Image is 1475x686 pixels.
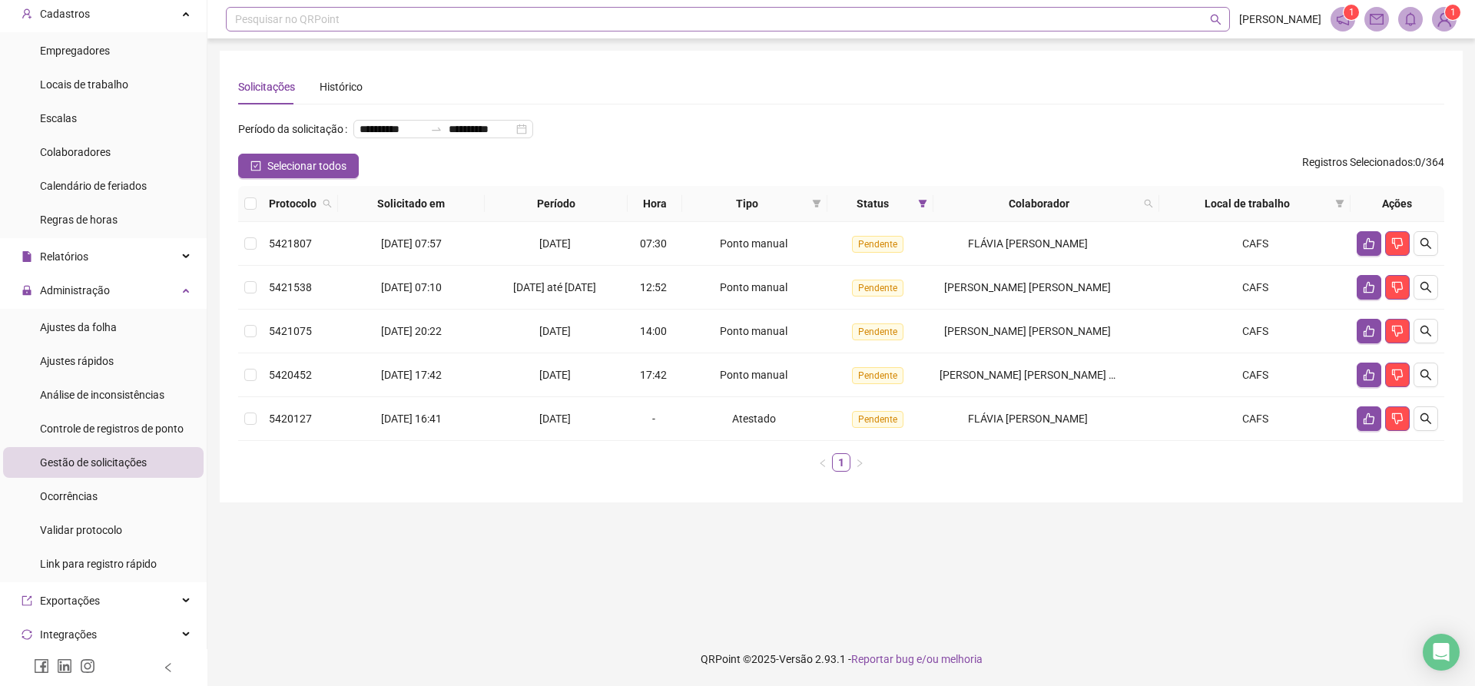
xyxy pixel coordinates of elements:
span: like [1363,325,1375,337]
span: search [1420,281,1432,293]
span: [DATE] [539,369,571,381]
button: left [814,453,832,472]
div: Histórico [320,78,363,95]
img: 53429 [1433,8,1456,31]
span: Ponto manual [720,369,787,381]
span: 5421807 [269,237,312,250]
span: Administração [40,284,110,297]
span: 1 [1450,7,1456,18]
footer: QRPoint © 2025 - 2.93.1 - [207,632,1475,686]
span: Controle de registros de ponto [40,423,184,435]
span: Regras de horas [40,214,118,226]
span: 1 [1349,7,1354,18]
span: [DATE] [539,325,571,337]
span: lock [22,285,32,296]
span: Ponto manual [720,281,787,293]
span: filter [1335,199,1344,208]
span: bell [1404,12,1417,26]
span: mail [1370,12,1384,26]
a: 1 [833,454,850,471]
span: search [1210,14,1221,25]
th: Período [485,186,628,222]
span: 5421075 [269,325,312,337]
span: Ponto manual [720,325,787,337]
span: like [1363,413,1375,425]
span: search [1420,369,1432,381]
span: filter [1332,192,1347,215]
span: [DATE] 20:22 [381,325,442,337]
span: [DATE] 07:57 [381,237,442,250]
span: [DATE] 17:42 [381,369,442,381]
span: Selecionar todos [267,157,346,174]
span: Validar protocolo [40,524,122,536]
span: [DATE] 07:10 [381,281,442,293]
span: Colaboradores [40,146,111,158]
th: Hora [628,186,682,222]
span: Atestado [732,413,776,425]
span: dislike [1391,237,1404,250]
span: like [1363,369,1375,381]
span: Ajustes da folha [40,321,117,333]
span: Locais de trabalho [40,78,128,91]
span: FLÁVIA [PERSON_NAME] [968,413,1088,425]
span: swap-right [430,123,442,135]
th: Solicitado em [338,186,485,222]
span: Tipo [688,195,806,212]
span: instagram [80,658,95,674]
li: Próxima página [850,453,869,472]
li: Página anterior [814,453,832,472]
span: [DATE] até [DATE] [513,281,596,293]
span: Análise de inconsistências [40,389,164,401]
button: right [850,453,869,472]
span: facebook [34,658,49,674]
span: [DATE] 16:41 [381,413,442,425]
span: Pendente [852,280,903,297]
span: search [1420,237,1432,250]
span: like [1363,281,1375,293]
span: [PERSON_NAME] [PERSON_NAME] [944,325,1111,337]
span: dislike [1391,325,1404,337]
span: - [652,413,655,425]
span: Cadastros [40,8,90,20]
span: Ajustes rápidos [40,355,114,367]
span: 5421538 [269,281,312,293]
span: [DATE] [539,413,571,425]
span: Status [834,195,912,212]
td: CAFS [1159,353,1351,397]
span: left [163,662,174,673]
span: Gestão de solicitações [40,456,147,469]
div: Open Intercom Messenger [1423,634,1460,671]
span: Ponto manual [720,237,787,250]
button: Selecionar todos [238,154,359,178]
span: filter [918,199,927,208]
span: 07:30 [640,237,667,250]
span: search [323,199,332,208]
span: search [1420,413,1432,425]
span: Link para registro rápido [40,558,157,570]
span: 5420127 [269,413,312,425]
span: to [430,123,442,135]
span: [DATE] [539,237,571,250]
span: [PERSON_NAME] [PERSON_NAME] LIMA [940,369,1134,381]
span: Escalas [40,112,77,124]
span: : 0 / 364 [1302,154,1444,178]
span: Protocolo [269,195,317,212]
div: Ações [1357,195,1438,212]
label: Período da solicitação [238,117,353,141]
span: 17:42 [640,369,667,381]
span: 12:52 [640,281,667,293]
td: CAFS [1159,310,1351,353]
span: sync [22,629,32,640]
span: search [1420,325,1432,337]
span: Local de trabalho [1165,195,1329,212]
span: Versão [779,653,813,665]
span: search [320,192,335,215]
span: FLÁVIA [PERSON_NAME] [968,237,1088,250]
span: user-add [22,8,32,19]
span: export [22,595,32,606]
span: Pendente [852,236,903,253]
span: Pendente [852,323,903,340]
span: Calendário de feriados [40,180,147,192]
span: filter [809,192,824,215]
span: dislike [1391,369,1404,381]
